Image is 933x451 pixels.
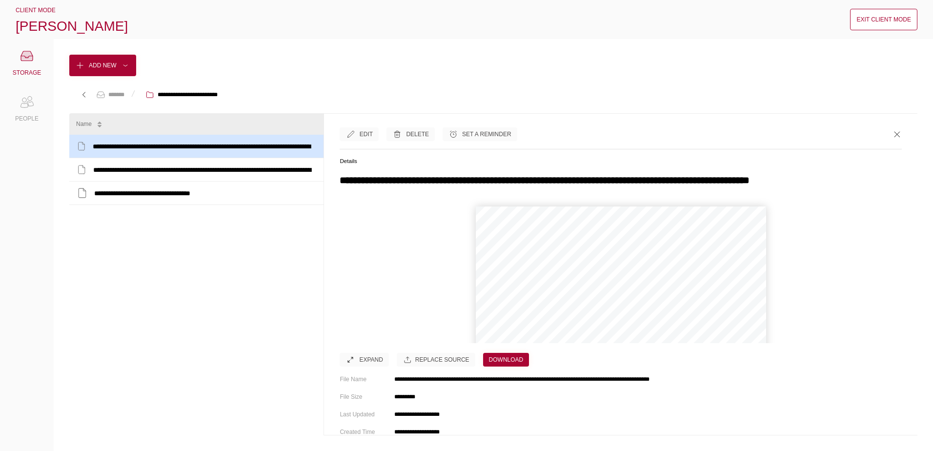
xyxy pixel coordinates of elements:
div: File Size [340,392,386,402]
button: Set a Reminder [443,127,517,141]
div: Created Time [340,427,386,437]
button: Download [483,353,529,367]
div: Add New [89,61,117,70]
div: PEOPLE [15,114,39,123]
div: Download [489,355,524,365]
div: Exit Client Mode [856,15,911,24]
button: Expand [340,353,388,367]
span: [PERSON_NAME] [16,19,128,34]
button: Delete [386,127,435,141]
div: File Name [340,374,386,384]
div: Name [76,119,92,129]
button: Exit Client Mode [850,9,917,30]
button: Edit [340,127,379,141]
div: STORAGE [13,68,41,78]
div: Replace Source [415,355,469,365]
div: Expand [359,355,383,365]
div: Last Updated [340,410,386,419]
div: Set a Reminder [462,129,511,139]
button: Add New [69,55,136,76]
div: Edit [360,129,373,139]
span: CLIENT MODE [16,7,56,14]
div: Delete [406,129,429,139]
h5: Details [340,157,902,165]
